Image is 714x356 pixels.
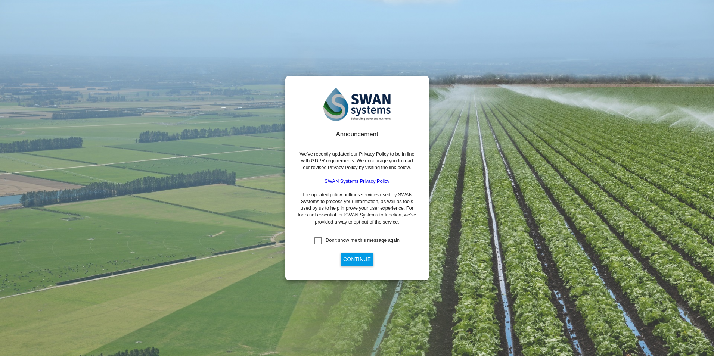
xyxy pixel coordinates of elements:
[298,192,416,225] span: The updated policy outlines services used by SWAN Systems to process your information, as well as...
[325,178,389,184] a: SWAN Systems Privacy Policy
[323,88,391,121] img: SWAN-Landscape-Logo-Colour.png
[299,151,414,170] span: We’ve recently updated our Privacy Policy to be in line with GDPR requirements. We encourage you ...
[326,237,400,244] div: Don't show me this message again
[314,237,400,244] md-checkbox: Don't show me this message again
[341,253,373,266] button: Continue
[297,130,417,139] div: Announcement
